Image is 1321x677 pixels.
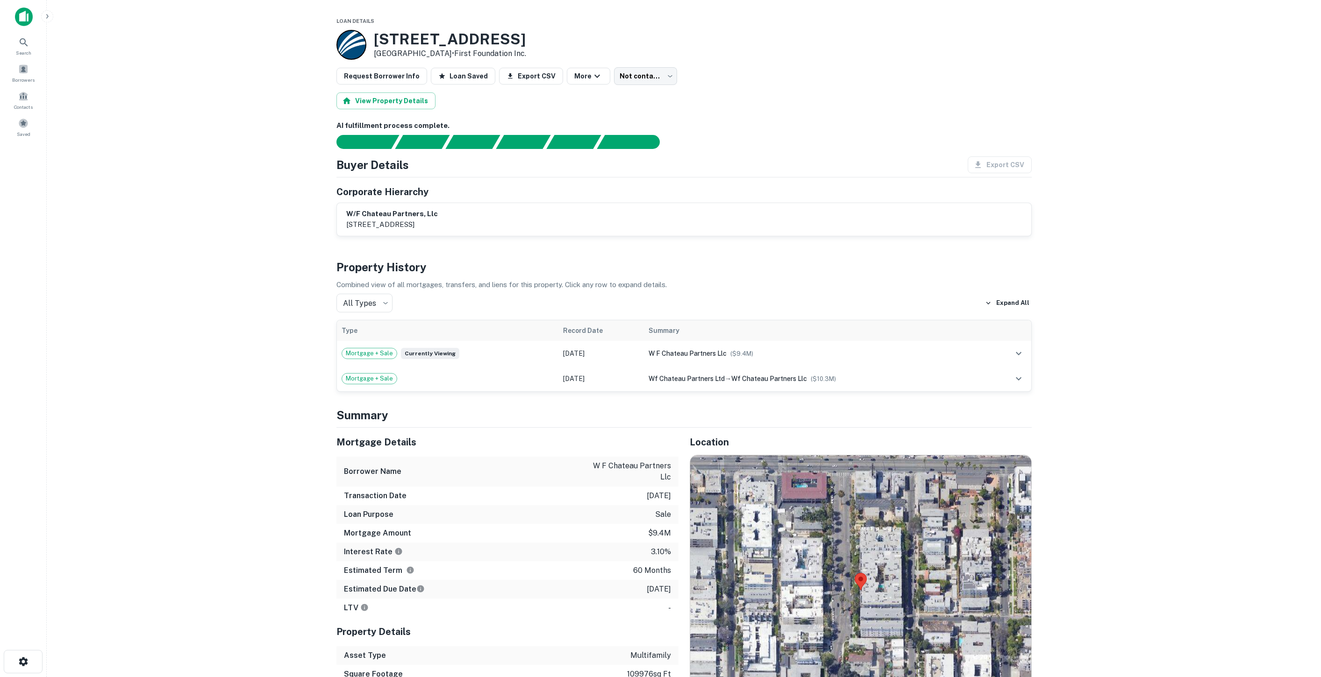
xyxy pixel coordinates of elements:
div: AI fulfillment process complete. [597,135,671,149]
h5: Property Details [336,625,678,639]
span: wf chateau partners ltd [649,375,725,382]
h6: Interest Rate [344,546,403,557]
div: Sending borrower request to AI... [325,135,395,149]
p: 60 months [633,565,671,576]
th: Summary [644,320,987,341]
h4: Buyer Details [336,156,409,173]
div: Principals found, still searching for contact information. This may take time... [546,135,601,149]
span: w f chateau partners llc [649,350,727,357]
span: Borrowers [12,76,35,84]
svg: LTVs displayed on the website are for informational purposes only and may be reported incorrectly... [360,603,369,612]
a: Search [3,33,44,58]
span: Search [16,49,31,56]
p: [DATE] [647,584,671,595]
h4: Summary [336,407,1032,423]
p: sale [655,509,671,520]
svg: Term is based on a standard schedule for this type of loan. [406,566,414,574]
th: Type [337,320,558,341]
p: Combined view of all mortgages, transfers, and liens for this property. Click any row to expand d... [336,279,1032,290]
h5: Location [690,435,1032,449]
svg: Estimate is based on a standard schedule for this type of loan. [416,585,425,593]
h6: Transaction Date [344,490,407,501]
button: View Property Details [336,92,436,109]
div: All Types [336,294,393,312]
div: Principals found, AI now looking for contact information... [496,135,550,149]
div: → [649,374,982,384]
button: Export CSV [499,68,563,85]
span: Saved [17,130,30,138]
button: Expand All [983,296,1032,310]
h6: Estimated Due Date [344,584,425,595]
h5: Mortgage Details [336,435,678,449]
h6: AI fulfillment process complete. [336,120,1032,131]
span: Loan Details [336,18,374,24]
p: 3.10% [651,546,671,557]
span: Currently viewing [401,348,459,359]
span: ($ 10.3M ) [811,375,836,382]
button: expand row [1011,371,1027,387]
p: [DATE] [647,490,671,501]
p: [STREET_ADDRESS] [346,219,438,230]
button: expand row [1011,346,1027,361]
a: Saved [3,114,44,140]
h4: Property History [336,259,1032,275]
h3: [STREET_ADDRESS] [374,30,526,48]
button: More [567,68,610,85]
svg: The interest rates displayed on the website are for informational purposes only and may be report... [394,547,403,556]
h6: Mortgage Amount [344,528,411,539]
h6: Borrower Name [344,466,401,477]
p: w f chateau partners llc [587,460,671,483]
p: multifamily [630,650,671,661]
p: [GEOGRAPHIC_DATA] • [374,48,526,59]
div: Not contacted [614,67,677,85]
button: Request Borrower Info [336,68,427,85]
p: $9.4m [648,528,671,539]
span: ($ 9.4M ) [730,350,753,357]
th: Record Date [558,320,644,341]
h6: w/f chateau partners, llc [346,209,438,219]
p: - [668,602,671,614]
a: First Foundation Inc. [454,49,526,58]
span: Mortgage + Sale [342,349,397,358]
h6: Asset Type [344,650,386,661]
span: Mortgage + Sale [342,374,397,383]
span: wf chateau partners llc [731,375,807,382]
h6: Estimated Term [344,565,414,576]
h5: Corporate Hierarchy [336,185,428,199]
div: Your request is received and processing... [395,135,450,149]
div: Documents found, AI parsing details... [445,135,500,149]
img: capitalize-icon.png [15,7,33,26]
h6: LTV [344,602,369,614]
button: Loan Saved [431,68,495,85]
td: [DATE] [558,341,644,366]
a: Contacts [3,87,44,113]
span: Contacts [14,103,33,111]
td: [DATE] [558,366,644,391]
h6: Loan Purpose [344,509,393,520]
a: Borrowers [3,60,44,85]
